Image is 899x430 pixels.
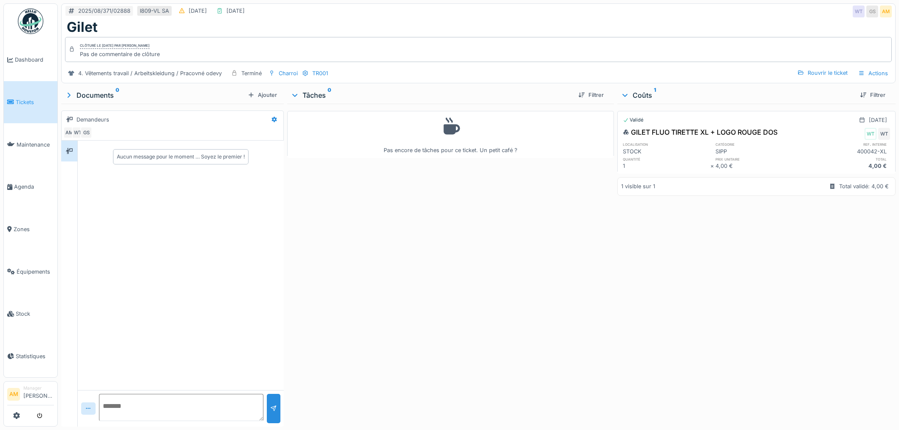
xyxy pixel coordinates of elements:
[623,141,710,147] h6: localisation
[803,162,890,170] div: 4,00 €
[853,6,865,17] div: WT
[4,208,57,251] a: Zones
[312,69,328,77] div: TR001
[80,127,92,139] div: GS
[117,153,245,161] div: Aucun message pour le moment … Soyez le premier !
[857,89,889,101] div: Filtrer
[710,162,716,170] div: ×
[4,335,57,378] a: Statistiques
[328,90,331,100] sup: 0
[140,7,169,15] div: I809-VL SA
[76,116,109,124] div: Demandeurs
[623,147,710,156] div: STOCK
[78,7,130,15] div: 2025/08/371/02888
[65,90,244,100] div: Documents
[16,98,54,106] span: Tickets
[803,141,890,147] h6: ref. interne
[80,43,150,49] div: Clôturé le [DATE] par [PERSON_NAME]
[4,39,57,81] a: Dashboard
[4,166,57,208] a: Agenda
[23,385,54,403] li: [PERSON_NAME]
[623,156,710,162] h6: quantité
[623,116,644,124] div: Validé
[803,147,890,156] div: 400042-XL
[4,123,57,166] a: Maintenance
[880,6,892,17] div: AM
[878,128,890,140] div: WT
[241,69,262,77] div: Terminé
[279,69,298,77] div: Charroi
[72,127,84,139] div: WT
[67,19,98,35] h1: Gilet
[621,182,655,190] div: 1 visible sur 1
[18,8,43,34] img: Badge_color-CXgf-gQk.svg
[623,127,777,137] div: GILET FLUO TIRETTE XL + LOGO ROUGE DOS
[293,115,609,154] div: Pas encore de tâches pour ce ticket. Un petit café ?
[4,250,57,293] a: Équipements
[794,67,851,79] div: Rouvrir le ticket
[854,67,892,79] div: Actions
[78,69,222,77] div: 4. Vêtements travail / Arbeitskleidung / Pracovné odevy
[14,225,54,233] span: Zones
[715,156,803,162] h6: prix unitaire
[715,162,803,170] div: 4,00 €
[654,90,656,100] sup: 1
[4,293,57,335] a: Stock
[4,81,57,124] a: Tickets
[17,268,54,276] span: Équipements
[23,385,54,391] div: Manager
[803,156,890,162] h6: total
[575,89,607,101] div: Filtrer
[63,127,75,139] div: AM
[865,128,876,140] div: WT
[80,50,160,58] div: Pas de commentaire de clôture
[189,7,207,15] div: [DATE]
[866,6,878,17] div: GS
[869,116,887,124] div: [DATE]
[244,89,280,101] div: Ajouter
[715,141,803,147] h6: catégorie
[17,141,54,149] span: Maintenance
[291,90,572,100] div: Tâches
[15,56,54,64] span: Dashboard
[7,388,20,401] li: AM
[226,7,245,15] div: [DATE]
[116,90,119,100] sup: 0
[16,310,54,318] span: Stock
[623,162,710,170] div: 1
[839,182,889,190] div: Total validé: 4,00 €
[715,147,803,156] div: SIPP
[16,352,54,360] span: Statistiques
[7,385,54,405] a: AM Manager[PERSON_NAME]
[14,183,54,191] span: Agenda
[621,90,853,100] div: Coûts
